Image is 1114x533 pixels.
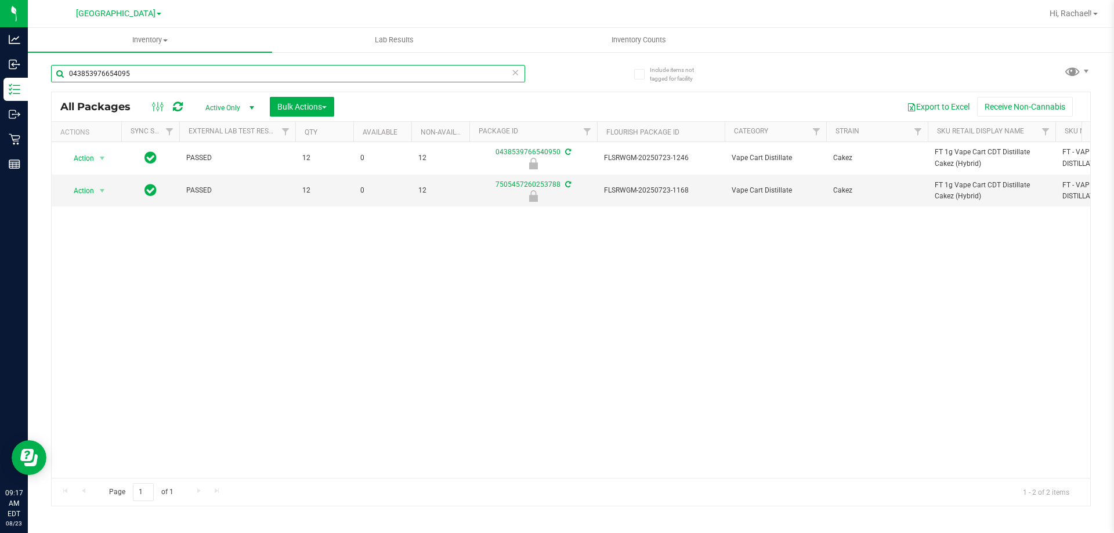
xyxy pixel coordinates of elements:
[734,127,768,135] a: Category
[563,180,571,188] span: Sync from Compliance System
[363,128,397,136] a: Available
[563,148,571,156] span: Sync from Compliance System
[468,158,599,169] div: Newly Received
[935,180,1048,202] span: FT 1g Vape Cart CDT Distillate Cakez (Hybrid)
[909,122,928,142] a: Filter
[899,97,977,117] button: Export to Excel
[186,185,288,196] span: PASSED
[360,153,404,164] span: 0
[421,128,472,136] a: Non-Available
[9,59,20,70] inline-svg: Inbound
[144,150,157,166] span: In Sync
[302,185,346,196] span: 12
[60,100,142,113] span: All Packages
[272,28,516,52] a: Lab Results
[937,127,1024,135] a: Sku Retail Display Name
[935,147,1048,169] span: FT 1g Vape Cart CDT Distillate Cakez (Hybrid)
[9,158,20,170] inline-svg: Reports
[495,180,560,188] a: 7505457260253788
[977,97,1073,117] button: Receive Non-Cannabis
[5,488,23,519] p: 09:17 AM EDT
[479,127,518,135] a: Package ID
[833,185,921,196] span: Cakez
[468,190,599,202] div: Newly Received
[95,183,110,199] span: select
[189,127,280,135] a: External Lab Test Result
[99,483,183,501] span: Page of 1
[807,122,826,142] a: Filter
[418,153,462,164] span: 12
[833,153,921,164] span: Cakez
[360,185,404,196] span: 0
[1050,9,1092,18] span: Hi, Rachael!
[76,9,155,19] span: [GEOGRAPHIC_DATA]
[51,65,525,82] input: Search Package ID, Item Name, SKU, Lot or Part Number...
[276,122,295,142] a: Filter
[9,133,20,145] inline-svg: Retail
[604,153,718,164] span: FLSRWGM-20250723-1246
[604,185,718,196] span: FLSRWGM-20250723-1168
[418,185,462,196] span: 12
[9,34,20,45] inline-svg: Analytics
[650,66,708,83] span: Include items not tagged for facility
[63,150,95,166] span: Action
[133,483,154,501] input: 1
[732,185,819,196] span: Vape Cart Distillate
[160,122,179,142] a: Filter
[144,182,157,198] span: In Sync
[578,122,597,142] a: Filter
[63,183,95,199] span: Action
[95,150,110,166] span: select
[305,128,317,136] a: Qty
[60,128,117,136] div: Actions
[596,35,682,45] span: Inventory Counts
[1014,483,1079,501] span: 1 - 2 of 2 items
[131,127,175,135] a: Sync Status
[28,35,272,45] span: Inventory
[511,65,519,80] span: Clear
[835,127,859,135] a: Strain
[359,35,429,45] span: Lab Results
[270,97,334,117] button: Bulk Actions
[1065,127,1099,135] a: SKU Name
[12,440,46,475] iframe: Resource center
[186,153,288,164] span: PASSED
[277,102,327,111] span: Bulk Actions
[5,519,23,528] p: 08/23
[9,108,20,120] inline-svg: Outbound
[28,28,272,52] a: Inventory
[516,28,761,52] a: Inventory Counts
[606,128,679,136] a: Flourish Package ID
[495,148,560,156] a: 0438539766540950
[302,153,346,164] span: 12
[732,153,819,164] span: Vape Cart Distillate
[9,84,20,95] inline-svg: Inventory
[1036,122,1055,142] a: Filter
